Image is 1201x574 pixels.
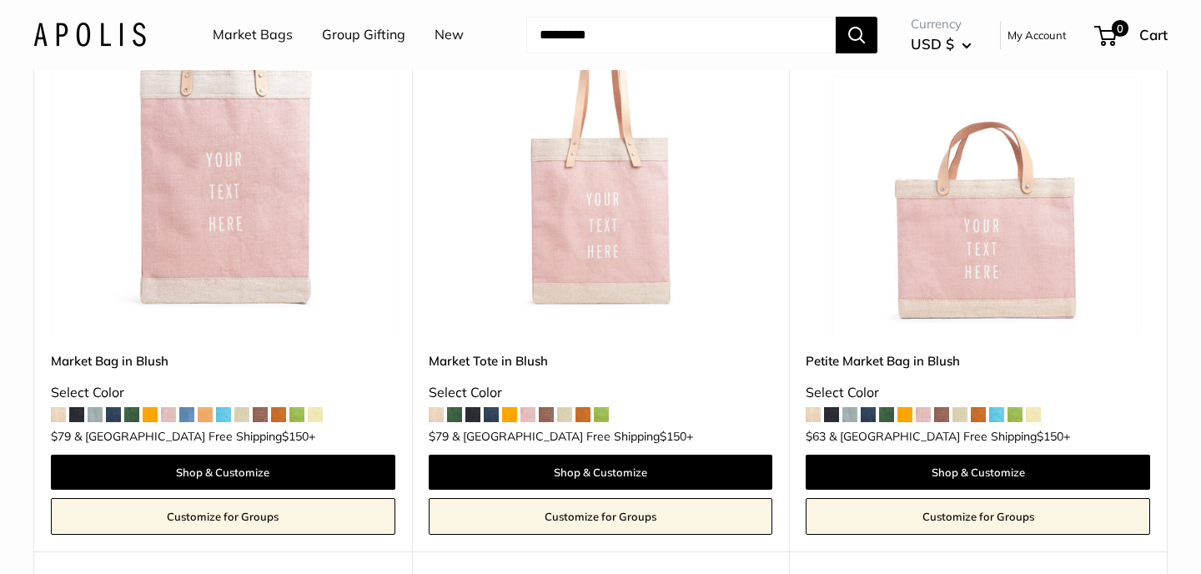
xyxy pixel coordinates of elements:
a: 0 Cart [1096,22,1168,48]
span: $150 [1037,429,1063,444]
span: Cart [1139,26,1168,43]
span: $150 [282,429,309,444]
a: Petite Market Bag in Blush [806,351,1150,370]
a: Market Bags [213,23,293,48]
a: Market Tote in Blush [429,351,773,370]
a: Group Gifting [322,23,405,48]
a: My Account [1008,25,1067,45]
input: Search... [526,17,836,53]
button: Search [836,17,877,53]
a: Shop & Customize [51,455,395,490]
a: Market Bag in Blush [51,351,395,370]
span: Currency [911,13,972,36]
a: Customize for Groups [429,498,773,535]
div: Select Color [51,380,395,405]
img: Apolis [33,23,146,47]
span: & [GEOGRAPHIC_DATA] Free Shipping + [829,430,1070,442]
button: USD $ [911,31,972,58]
div: Select Color [806,380,1150,405]
a: Customize for Groups [806,498,1150,535]
a: Customize for Groups [51,498,395,535]
span: & [GEOGRAPHIC_DATA] Free Shipping + [452,430,693,442]
span: $150 [660,429,686,444]
a: New [435,23,464,48]
div: Select Color [429,380,773,405]
span: USD $ [911,35,954,53]
span: & [GEOGRAPHIC_DATA] Free Shipping + [74,430,315,442]
span: $63 [806,429,826,444]
span: 0 [1112,20,1128,37]
span: $79 [429,429,449,444]
a: Shop & Customize [806,455,1150,490]
a: Shop & Customize [429,455,773,490]
span: $79 [51,429,71,444]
